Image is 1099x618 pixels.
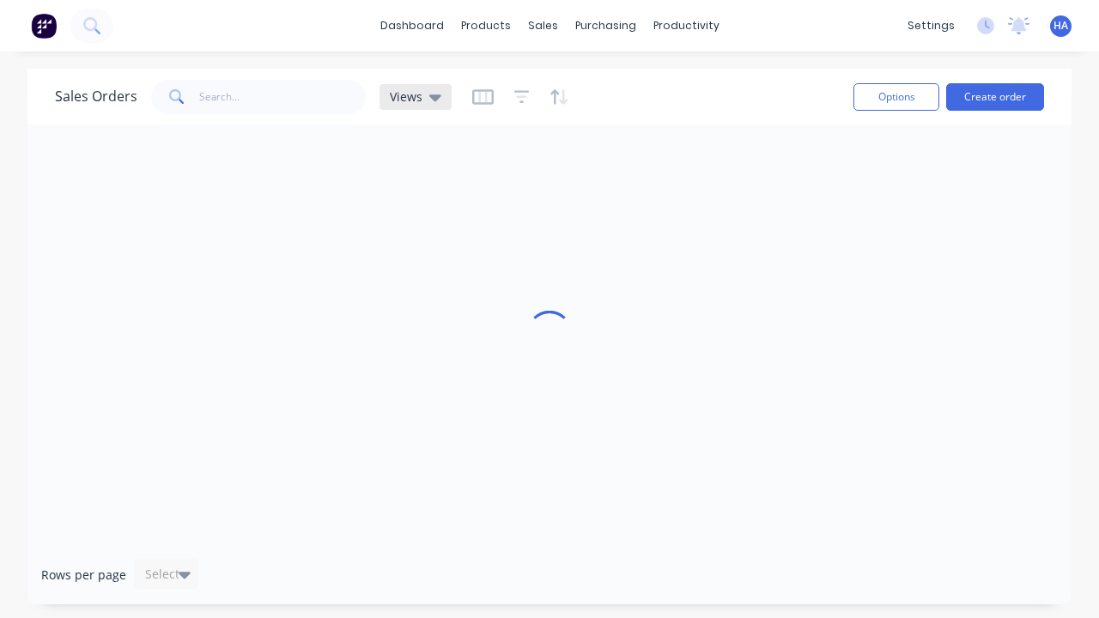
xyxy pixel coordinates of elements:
[31,13,57,39] img: Factory
[390,88,422,106] span: Views
[946,83,1044,111] button: Create order
[853,83,939,111] button: Options
[567,13,645,39] div: purchasing
[372,13,452,39] a: dashboard
[55,88,137,105] h1: Sales Orders
[645,13,728,39] div: productivity
[199,80,367,114] input: Search...
[1053,18,1068,33] span: HA
[145,566,190,583] div: Select...
[41,566,126,584] span: Rows per page
[899,13,963,39] div: settings
[452,13,519,39] div: products
[519,13,567,39] div: sales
